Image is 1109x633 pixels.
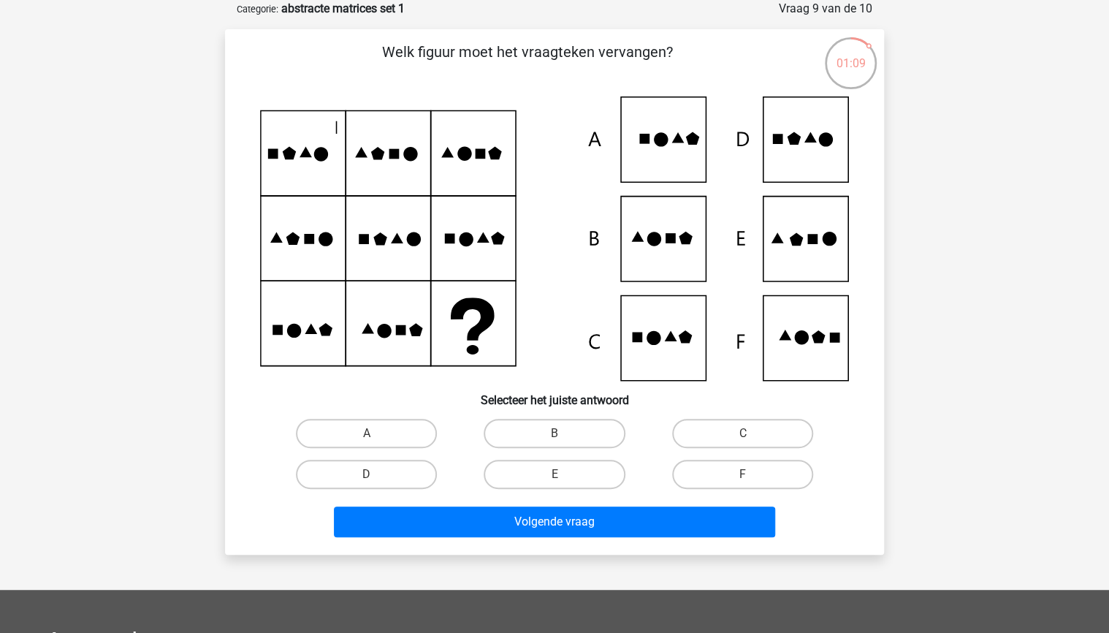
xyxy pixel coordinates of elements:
[296,419,437,448] label: A
[484,460,625,489] label: E
[248,382,861,407] h6: Selecteer het juiste antwoord
[281,1,405,15] strong: abstracte matrices set 1
[484,419,625,448] label: B
[334,507,776,537] button: Volgende vraag
[296,460,437,489] label: D
[248,41,806,85] p: Welk figuur moet het vraagteken vervangen?
[237,4,278,15] small: Categorie:
[672,419,813,448] label: C
[823,36,878,72] div: 01:09
[672,460,813,489] label: F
